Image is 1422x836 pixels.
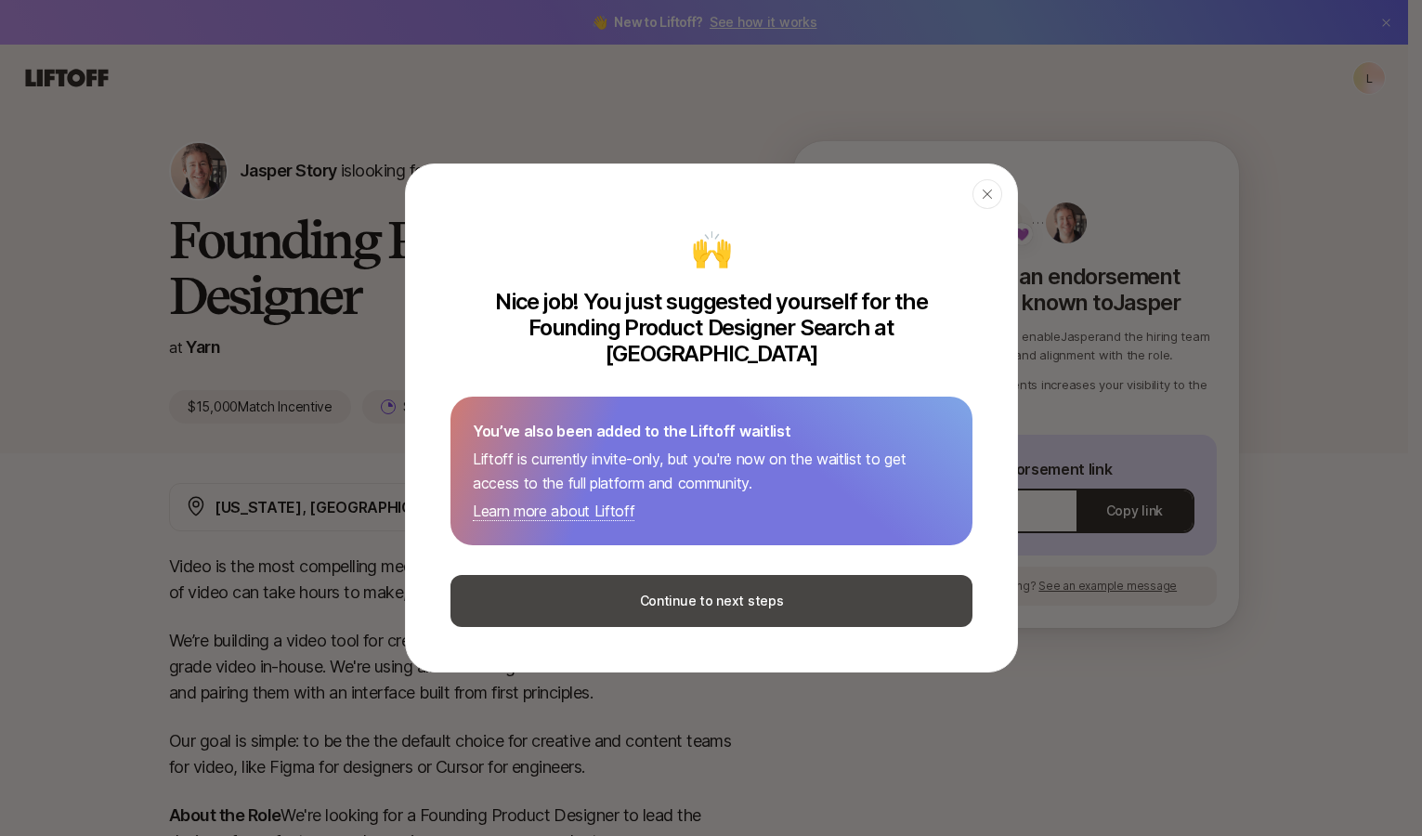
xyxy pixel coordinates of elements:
button: Continue to next steps [450,575,972,627]
p: You’ve also been added to the Liftoff waitlist [473,419,950,443]
a: Learn more about Liftoff [473,502,634,521]
div: 🙌 [690,224,732,274]
p: Liftoff is currently invite-only, but you're now on the waitlist to get access to the full platfo... [473,447,950,495]
p: Nice job! You just suggested yourself for the Founding Product Designer Search at [GEOGRAPHIC_DATA] [450,289,972,367]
